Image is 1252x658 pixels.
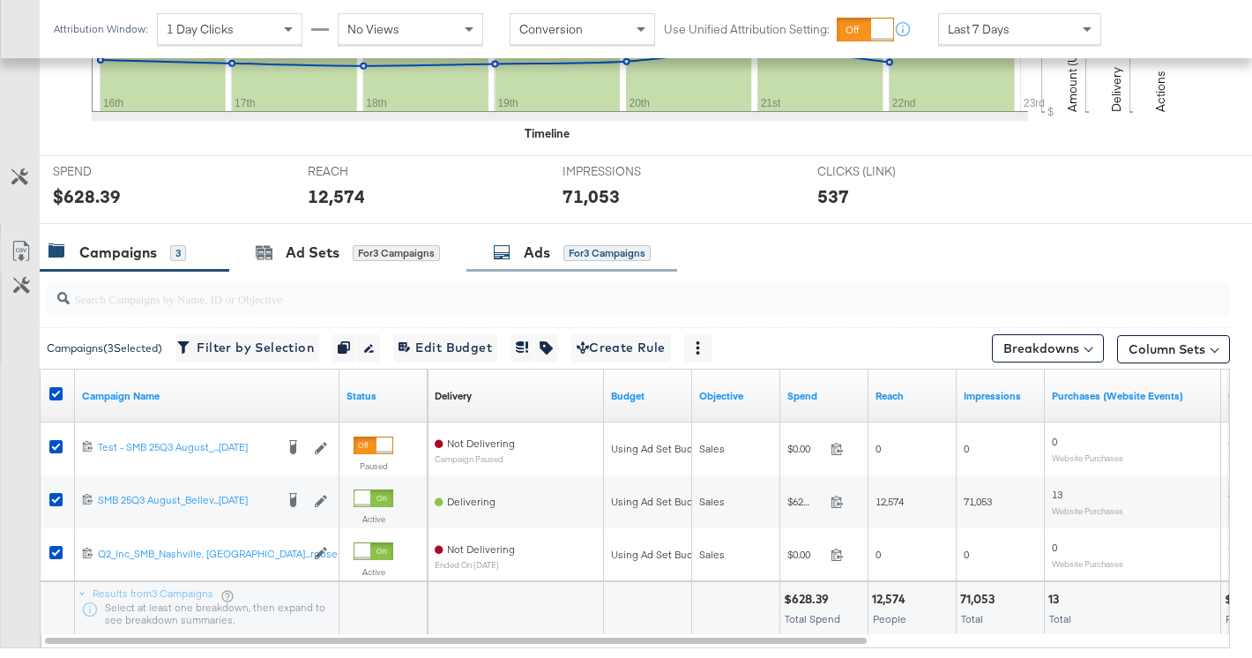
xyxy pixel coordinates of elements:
a: Test - SMB 25Q3 August_...[DATE] [98,440,274,458]
span: No Views [347,21,399,37]
text: Amount (USD) [1064,34,1080,112]
span: 0 [876,548,881,561]
sub: ended on [DATE] [435,560,515,570]
button: Filter by Selection [175,334,319,363]
div: 3 [170,245,186,261]
a: Reflects the ability of your Ad Campaign to achieve delivery based on ad states, schedule and bud... [435,389,472,403]
button: Column Sets [1117,335,1230,363]
input: Search Campaigns by Name, ID or Objective [70,274,1125,309]
span: CLICKS (LINK) [817,163,950,180]
span: Create Rule [577,337,666,359]
div: SMB 25Q3 August_Bellev...[DATE] [98,493,274,507]
div: 12,574 [872,591,911,608]
span: Total [961,612,983,625]
label: Active [354,513,393,525]
label: Active [354,566,393,578]
sub: Website Purchases [1052,505,1123,516]
span: IMPRESSIONS [563,163,695,180]
span: 71,053 [964,495,992,508]
button: Create Rule [571,334,671,363]
div: $628.39 [53,183,121,209]
sub: Campaign Paused [435,454,515,464]
span: Sales [699,442,725,455]
span: 0 [964,548,969,561]
a: Shows the current state of your Ad Campaign. [347,389,421,403]
div: for 3 Campaigns [353,245,440,261]
span: 13 [1052,488,1062,501]
span: Sales [699,495,725,508]
div: Delivery [435,389,472,403]
div: Using Ad Set Budget [611,495,709,509]
span: Delivering [447,495,496,508]
a: SMB 25Q3 August_Bellev...[DATE] [98,493,274,511]
span: $628.39 [787,495,823,508]
div: Campaigns ( 3 Selected) [47,340,162,356]
div: 537 [817,183,849,209]
div: Campaigns [79,243,157,263]
span: Filter by Selection [181,337,314,359]
div: $628.39 [784,591,834,608]
div: Ads [524,243,550,263]
span: Sales [699,548,725,561]
button: Edit Budget [393,334,497,363]
span: Total [1049,612,1071,625]
div: 13 [1048,591,1064,608]
span: Conversion [519,21,583,37]
a: The total amount spent to date. [787,389,861,403]
span: Last 7 Days [948,21,1010,37]
a: The number of people your ad was served to. [876,389,950,403]
span: Total Spend [785,612,840,625]
div: Timeline [525,125,570,142]
span: People [873,612,906,625]
span: 0 [1052,435,1057,448]
div: Q2_Inc_SMB_Nashville, [GEOGRAPHIC_DATA]...rousel_4.1 [98,547,305,561]
div: 71,053 [563,183,620,209]
span: Not Delivering [447,542,515,556]
span: 0 [1052,541,1057,554]
span: Edit Budget [399,337,492,359]
span: 0 [964,442,969,455]
sub: Website Purchases [1052,558,1123,569]
span: $0.00 [787,548,823,561]
a: Your campaign name. [82,389,332,403]
span: 1 Day Clicks [167,21,234,37]
label: Paused [354,460,393,472]
a: The number of times your ad was served. On mobile apps an ad is counted as served the first time ... [964,389,1038,403]
span: SPEND [53,163,185,180]
text: Delivery [1108,67,1124,112]
div: Using Ad Set Budget [611,548,709,562]
div: Ad Sets [286,243,339,263]
div: for 3 Campaigns [563,245,651,261]
sub: Website Purchases [1052,452,1123,463]
button: Breakdowns [992,334,1104,363]
label: Use Unified Attribution Setting: [664,21,830,38]
a: The maximum amount you're willing to spend on your ads, on average each day or over the lifetime ... [611,389,685,403]
span: REACH [308,163,440,180]
div: Attribution Window: [53,23,148,35]
span: 0 [876,442,881,455]
text: Actions [1152,71,1168,112]
a: Q2_Inc_SMB_Nashville, [GEOGRAPHIC_DATA]...rousel_4.1 [98,547,305,562]
div: 71,053 [960,591,1000,608]
span: Not Delivering [447,437,515,450]
div: 12,574 [308,183,365,209]
span: 12,574 [876,495,904,508]
a: The number of times a purchase was made tracked by your Custom Audience pixel on your website aft... [1052,389,1214,403]
div: Test - SMB 25Q3 August_...[DATE] [98,440,274,454]
div: Using Ad Set Budget [611,442,709,456]
span: $0.00 [787,442,823,455]
a: Your campaign's objective. [699,389,773,403]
